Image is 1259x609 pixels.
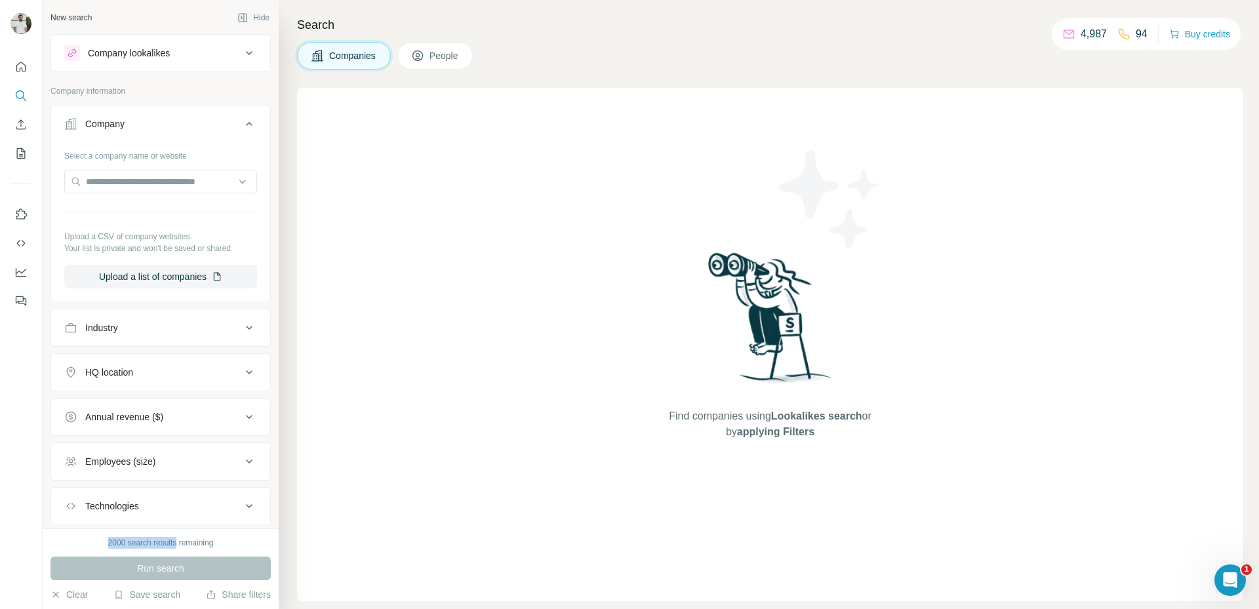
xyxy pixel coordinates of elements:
span: applying Filters [737,426,814,437]
div: Select a company name or website [64,145,257,162]
button: Buy credits [1169,25,1230,43]
p: 94 [1136,26,1148,42]
div: Annual revenue ($) [85,410,163,423]
span: Companies [329,49,377,62]
span: Lookalikes search [771,410,862,422]
button: Industry [51,312,270,344]
div: 2000 search results remaining [108,537,214,549]
div: Company [85,117,125,130]
img: Surfe Illustration - Woman searching with binoculars [702,249,839,395]
div: Technologies [85,500,139,513]
img: Surfe Illustration - Stars [770,140,889,258]
p: Upload a CSV of company websites. [64,231,257,243]
p: Company information [50,85,271,97]
button: Save search [113,588,180,601]
button: My lists [10,142,31,165]
button: Search [10,84,31,108]
button: Clear [50,588,88,601]
p: 4,987 [1081,26,1107,42]
div: HQ location [85,366,133,379]
h4: Search [297,16,1243,34]
img: Avatar [10,13,31,34]
iframe: Intercom live chat [1214,564,1246,596]
button: Company [51,108,270,145]
button: Technologies [51,490,270,522]
button: Feedback [10,289,31,313]
button: Upload a list of companies [64,265,257,288]
div: Company lookalikes [88,47,170,60]
div: Industry [85,321,118,334]
button: HQ location [51,357,270,388]
button: Dashboard [10,260,31,284]
button: Annual revenue ($) [51,401,270,433]
span: 1 [1241,564,1252,575]
div: New search [50,12,92,24]
span: People [430,49,460,62]
div: Employees (size) [85,455,155,468]
button: Use Surfe API [10,231,31,255]
button: Quick start [10,55,31,79]
button: Use Surfe on LinkedIn [10,203,31,226]
button: Share filters [206,588,271,601]
button: Hide [228,8,279,28]
p: Your list is private and won't be saved or shared. [64,243,257,254]
span: Find companies using or by [665,408,875,440]
button: Enrich CSV [10,113,31,136]
button: Company lookalikes [51,37,270,69]
button: Employees (size) [51,446,270,477]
